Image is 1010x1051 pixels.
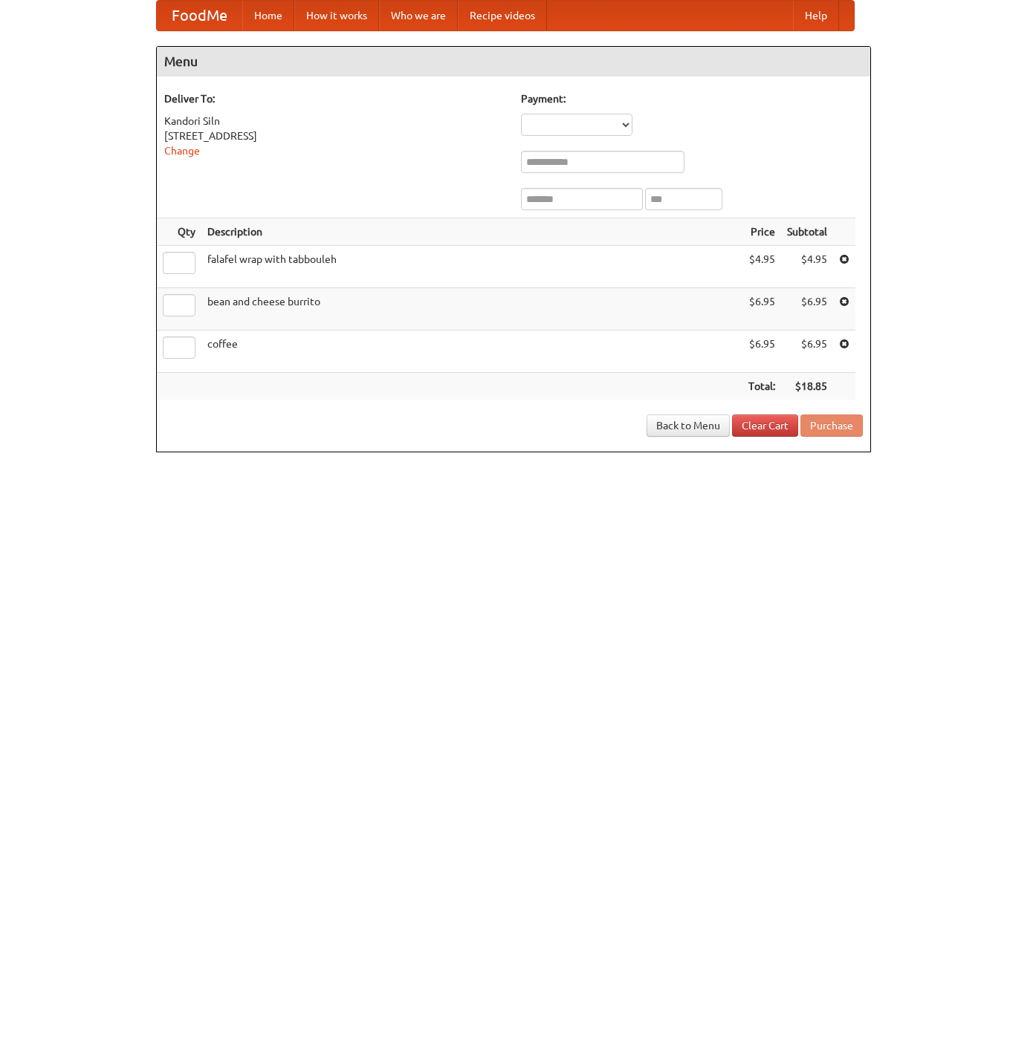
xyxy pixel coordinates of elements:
a: Back to Menu [647,414,730,437]
h4: Menu [157,47,870,77]
td: $6.95 [742,288,781,331]
a: Who we are [379,1,458,30]
h5: Deliver To: [164,91,506,106]
th: $18.85 [781,373,833,400]
a: How it works [294,1,379,30]
h5: Payment: [521,91,863,106]
td: coffee [201,331,742,373]
th: Total: [742,373,781,400]
td: $6.95 [742,331,781,373]
a: Recipe videos [458,1,547,30]
a: FoodMe [157,1,242,30]
th: Qty [157,218,201,246]
a: Home [242,1,294,30]
th: Subtotal [781,218,833,246]
div: [STREET_ADDRESS] [164,128,506,143]
button: Purchase [800,414,863,437]
td: falafel wrap with tabbouleh [201,246,742,288]
th: Description [201,218,742,246]
td: $6.95 [781,331,833,373]
td: $6.95 [781,288,833,331]
a: Change [164,145,200,157]
div: Kandori Siln [164,114,506,128]
td: $4.95 [781,246,833,288]
td: $4.95 [742,246,781,288]
a: Help [793,1,839,30]
a: Clear Cart [732,414,798,437]
th: Price [742,218,781,246]
td: bean and cheese burrito [201,288,742,331]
